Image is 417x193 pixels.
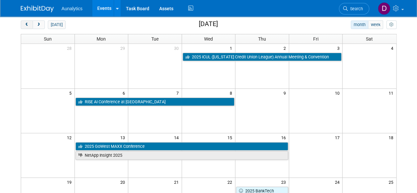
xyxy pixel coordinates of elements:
span: 3 [336,44,342,52]
button: [DATE] [48,20,65,29]
span: 19 [66,178,74,186]
img: Drew Conley [378,2,390,15]
span: 2 [283,44,289,52]
a: NetApp Insight 2025 [75,151,288,160]
a: RISE AI Conference at [GEOGRAPHIC_DATA] [75,98,235,106]
span: 13 [120,133,128,142]
span: 20 [120,178,128,186]
a: 2025 GoWest MAXX Conference [75,142,288,151]
span: 5 [69,89,74,97]
span: 24 [334,178,342,186]
button: prev [21,20,33,29]
span: 1 [229,44,235,52]
span: 29 [120,44,128,52]
span: 18 [388,133,396,142]
img: ExhibitDay [21,6,54,12]
span: 23 [281,178,289,186]
button: next [33,20,45,29]
span: 30 [173,44,182,52]
span: 25 [388,178,396,186]
span: 9 [283,89,289,97]
button: week [368,20,383,29]
span: 8 [229,89,235,97]
a: 2025 ICUL ([US_STATE] Credit Union League) Annual Meeting & Convention [183,53,342,61]
span: 6 [122,89,128,97]
span: Wed [204,36,213,42]
span: 17 [334,133,342,142]
span: 21 [173,178,182,186]
h2: [DATE] [198,20,218,28]
span: 22 [227,178,235,186]
span: Aunalytics [62,6,83,11]
span: 4 [390,44,396,52]
span: Search [348,6,363,11]
span: 12 [66,133,74,142]
span: Sun [44,36,52,42]
button: month [351,20,368,29]
i: Personalize Calendar [389,23,394,27]
span: Sat [366,36,373,42]
span: 28 [66,44,74,52]
button: myCustomButton [386,20,396,29]
span: Fri [313,36,318,42]
span: Thu [258,36,266,42]
span: 14 [173,133,182,142]
span: 15 [227,133,235,142]
span: 16 [281,133,289,142]
span: 10 [334,89,342,97]
span: Mon [97,36,106,42]
span: Tue [151,36,159,42]
span: 11 [388,89,396,97]
span: 7 [176,89,182,97]
a: Search [339,3,369,15]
